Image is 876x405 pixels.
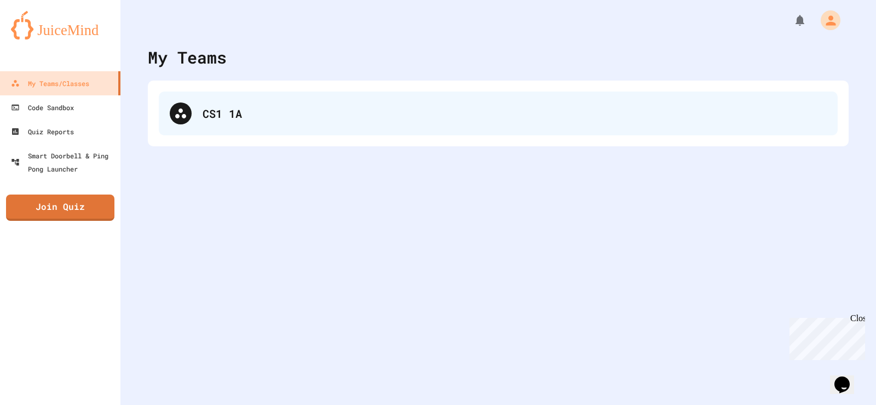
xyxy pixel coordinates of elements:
[203,105,827,122] div: CS1 1A
[4,4,76,70] div: Chat with us now!Close
[830,361,865,394] iframe: chat widget
[11,11,109,39] img: logo-orange.svg
[785,313,865,360] iframe: chat widget
[6,195,114,221] a: Join Quiz
[773,11,809,30] div: My Notifications
[11,77,89,90] div: My Teams/Classes
[809,8,843,33] div: My Account
[11,125,74,138] div: Quiz Reports
[159,92,838,135] div: CS1 1A
[11,149,116,175] div: Smart Doorbell & Ping Pong Launcher
[11,101,74,114] div: Code Sandbox
[148,45,227,70] div: My Teams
